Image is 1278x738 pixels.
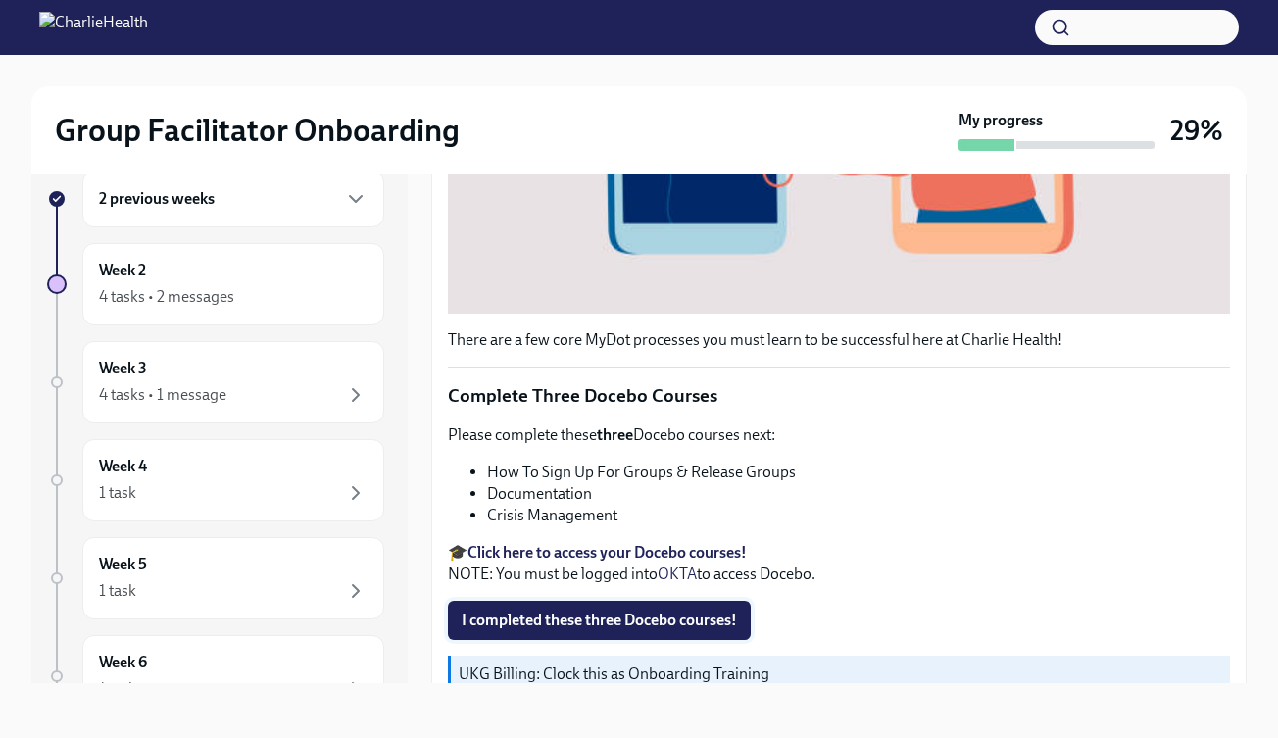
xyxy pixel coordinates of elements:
a: Week 24 tasks • 2 messages [47,243,384,325]
h2: Group Facilitator Onboarding [55,111,460,150]
li: How To Sign Up For Groups & Release Groups [487,462,1230,483]
a: Week 34 tasks • 1 message [47,341,384,423]
a: Week 51 task [47,537,384,619]
div: 1 task [99,482,136,504]
strong: three [597,425,633,444]
h3: 29% [1170,113,1223,148]
li: Documentation [487,483,1230,505]
h6: 2 previous weeks [99,188,215,210]
div: 2 previous weeks [82,171,384,227]
h6: Week 2 [99,260,146,281]
a: OKTA [658,565,697,583]
p: There are a few core MyDot processes you must learn to be successful here at Charlie Health! [448,329,1230,351]
p: 🎓 NOTE: You must be logged into to access Docebo. [448,542,1230,585]
div: 1 task [99,678,136,700]
strong: My progress [958,110,1043,131]
button: I completed these three Docebo courses! [448,601,751,640]
span: I completed these three Docebo courses! [462,611,737,630]
h6: Week 3 [99,358,147,379]
a: Week 61 task [47,635,384,717]
h6: Week 6 [99,652,147,673]
div: 4 tasks • 1 message [99,384,226,406]
h6: Week 4 [99,456,147,477]
p: UKG Billing: Clock this as Onboarding Training [459,664,1222,685]
div: 1 task [99,580,136,602]
li: Crisis Management [487,505,1230,526]
div: 4 tasks • 2 messages [99,286,234,308]
p: Complete Three Docebo Courses [448,383,1230,409]
img: CharlieHealth [39,12,148,43]
p: Please complete these Docebo courses next: [448,424,1230,446]
h6: Week 5 [99,554,147,575]
a: Click here to access your Docebo courses! [467,543,747,562]
a: Week 41 task [47,439,384,521]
